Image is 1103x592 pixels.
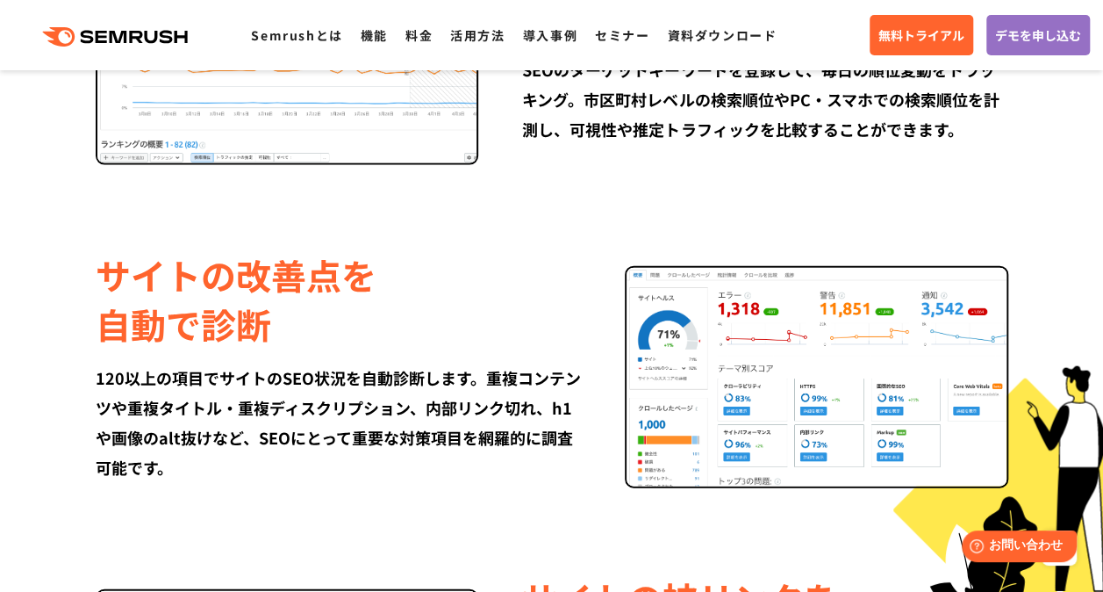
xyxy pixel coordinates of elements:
a: Semrushとは [251,26,342,44]
a: 料金 [405,26,433,44]
a: 無料トライアル [870,15,973,55]
div: 120以上の項目でサイトのSEO状況を自動診断します。重複コンテンツや重複タイトル・重複ディスクリプション、内部リンク切れ、h1や画像のalt抜けなど、SEOにとって重要な対策項目を網羅的に調査... [96,363,581,482]
span: デモを申し込む [995,25,1081,45]
a: セミナー [595,26,649,44]
iframe: Help widget launcher [947,523,1084,573]
a: 機能 [361,26,388,44]
a: デモを申し込む [986,15,1090,55]
a: 資料ダウンロード [667,26,777,44]
a: 活用方法 [450,26,505,44]
a: 導入事例 [523,26,577,44]
span: 無料トライアル [878,25,964,45]
div: SEOのターゲットキーワードを登録して、毎日の順位変動をトラッキング。市区町村レベルの検索順位やPC・スマホでの検索順位を計測し、可視性や推定トラフィックを比較することができます。 [522,54,1007,144]
div: サイトの改善点を 自動で診断 [96,250,581,349]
